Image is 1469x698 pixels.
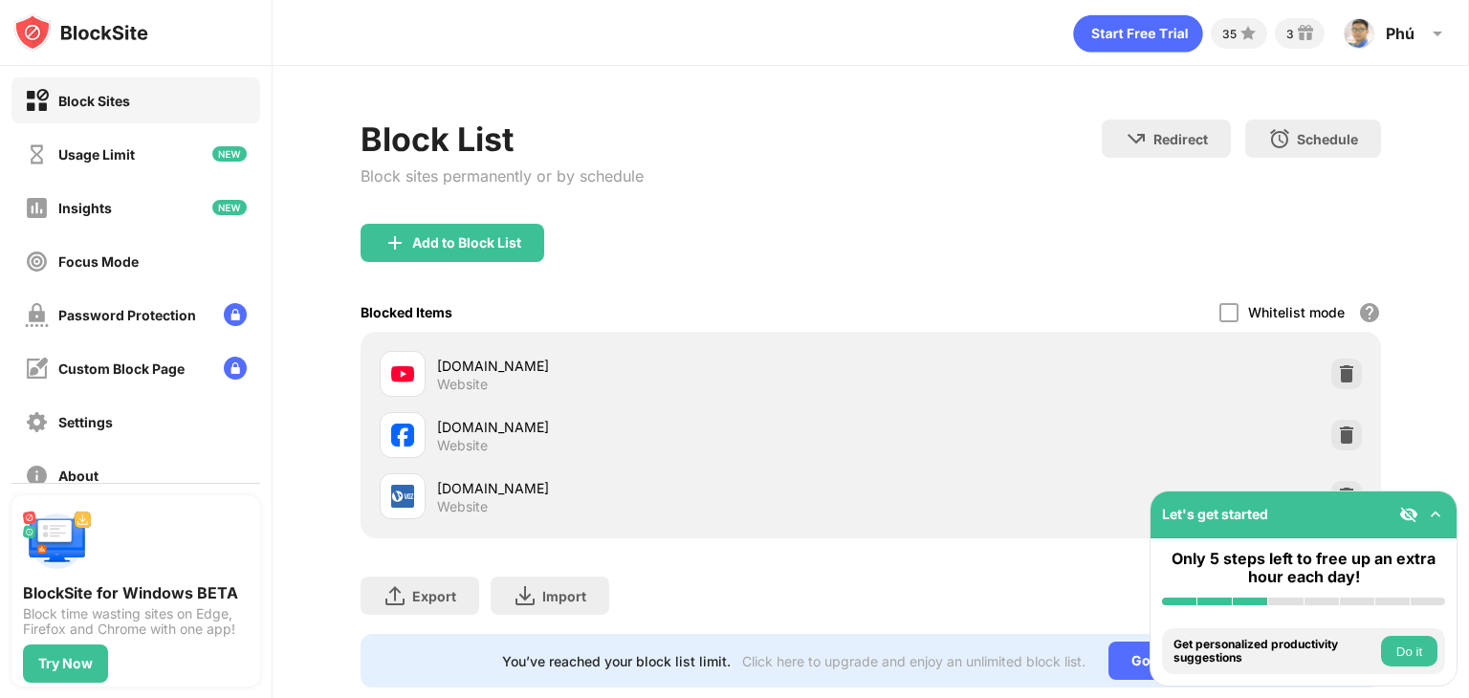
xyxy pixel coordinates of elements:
img: logo-blocksite.svg [13,13,148,52]
img: push-desktop.svg [23,507,92,576]
div: Insights [58,200,112,216]
div: Block Sites [58,93,130,109]
div: Export [412,588,456,604]
div: Focus Mode [58,253,139,270]
img: about-off.svg [25,464,49,488]
img: focus-off.svg [25,250,49,273]
img: settings-off.svg [25,410,49,434]
div: [DOMAIN_NAME] [437,356,870,376]
div: Schedule [1297,131,1358,147]
img: password-protection-off.svg [25,303,49,327]
img: points-small.svg [1237,22,1260,45]
div: Get personalized productivity suggestions [1173,638,1376,665]
div: animation [1073,14,1203,53]
div: Website [437,376,488,393]
div: Website [437,498,488,515]
img: insights-off.svg [25,196,49,220]
div: 35 [1222,27,1237,41]
img: reward-small.svg [1294,22,1317,45]
div: Phú [1386,24,1414,43]
img: lock-menu.svg [224,357,247,380]
div: Settings [58,414,113,430]
img: time-usage-off.svg [25,142,49,166]
div: Block List [361,120,644,159]
div: Go Unlimited [1108,642,1239,680]
div: 3 [1286,27,1294,41]
div: Try Now [38,656,93,671]
img: block-on.svg [25,89,49,113]
div: Website [437,437,488,454]
div: Whitelist mode [1248,304,1345,320]
img: new-icon.svg [212,146,247,162]
div: Redirect [1153,131,1208,147]
div: About [58,468,99,484]
div: [DOMAIN_NAME] [437,478,870,498]
div: [DOMAIN_NAME] [437,417,870,437]
button: Do it [1381,636,1437,666]
img: eye-not-visible.svg [1399,505,1418,524]
img: AOh14Gg2WmLAmn3MNVbOOGN1OjLKvZ4z_DKCZlEA37-zyg [1344,18,1374,49]
div: Blocked Items [361,304,452,320]
div: BlockSite for Windows BETA [23,583,249,602]
div: Only 5 steps left to free up an extra hour each day! [1162,550,1445,586]
img: omni-setup-toggle.svg [1426,505,1445,524]
img: customize-block-page-off.svg [25,357,49,381]
div: Let's get started [1162,506,1268,522]
img: lock-menu.svg [224,303,247,326]
div: Click here to upgrade and enjoy an unlimited block list. [742,653,1085,669]
img: favicons [391,485,414,508]
div: You’ve reached your block list limit. [502,653,731,669]
img: new-icon.svg [212,200,247,215]
img: favicons [391,362,414,385]
img: favicons [391,424,414,447]
div: Password Protection [58,307,196,323]
div: Block sites permanently or by schedule [361,166,644,185]
div: Custom Block Page [58,360,185,377]
div: Add to Block List [412,235,521,251]
div: Block time wasting sites on Edge, Firefox and Chrome with one app! [23,606,249,637]
div: Import [542,588,586,604]
div: Usage Limit [58,146,135,163]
